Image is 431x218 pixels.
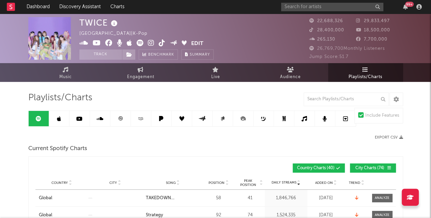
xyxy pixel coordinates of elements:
[356,37,387,42] span: 7,700,000
[59,73,72,81] span: Music
[403,4,408,10] button: 99+
[39,195,52,202] div: Global
[309,55,349,59] span: Jump Score: 51.7
[354,166,386,170] span: City Charts ( 74 )
[28,63,103,82] a: Music
[266,195,306,202] div: 1,846,766
[309,19,343,23] span: 22,688,326
[375,135,403,140] button: Export CSV
[28,94,92,102] span: Playlists/Charts
[79,17,119,28] div: TWICE
[309,28,344,32] span: 28,400,000
[51,181,68,185] span: Country
[181,49,214,60] button: Summary
[293,163,345,173] button: Country Charts(40)
[39,195,85,202] a: Global
[349,181,360,185] span: Trend
[315,181,333,185] span: Added On
[28,145,87,153] span: Current Spotify Charts
[309,46,385,51] span: 26,769,700 Monthly Listeners
[203,195,234,202] div: 58
[304,92,389,106] input: Search Playlists/Charts
[237,179,259,187] span: Peak Position
[356,19,390,23] span: 29,833,497
[365,112,399,120] div: Include Features
[253,63,328,82] a: Audience
[349,73,382,81] span: Playlists/Charts
[350,163,396,173] button: City Charts(74)
[281,3,383,11] input: Search for artists
[272,180,296,185] span: Daily Streams
[127,73,154,81] span: Engagement
[309,37,335,42] span: 265,130
[148,51,174,59] span: Benchmark
[109,181,117,185] span: City
[356,28,390,32] span: 18,500,000
[79,49,122,60] button: Track
[79,30,155,38] div: [GEOGRAPHIC_DATA] | K-Pop
[405,2,414,7] div: 99 +
[146,195,200,202] a: TAKEDOWN ([PERSON_NAME], [GEOGRAPHIC_DATA], [GEOGRAPHIC_DATA])
[139,49,178,60] a: Benchmark
[211,73,220,81] span: Live
[103,63,178,82] a: Engagement
[237,195,263,202] div: 41
[280,73,301,81] span: Audience
[178,63,253,82] a: Live
[190,53,210,57] span: Summary
[191,40,203,48] button: Edit
[328,63,403,82] a: Playlists/Charts
[297,166,335,170] span: Country Charts ( 40 )
[166,181,176,185] span: Song
[309,195,343,202] div: [DATE]
[209,181,225,185] span: Position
